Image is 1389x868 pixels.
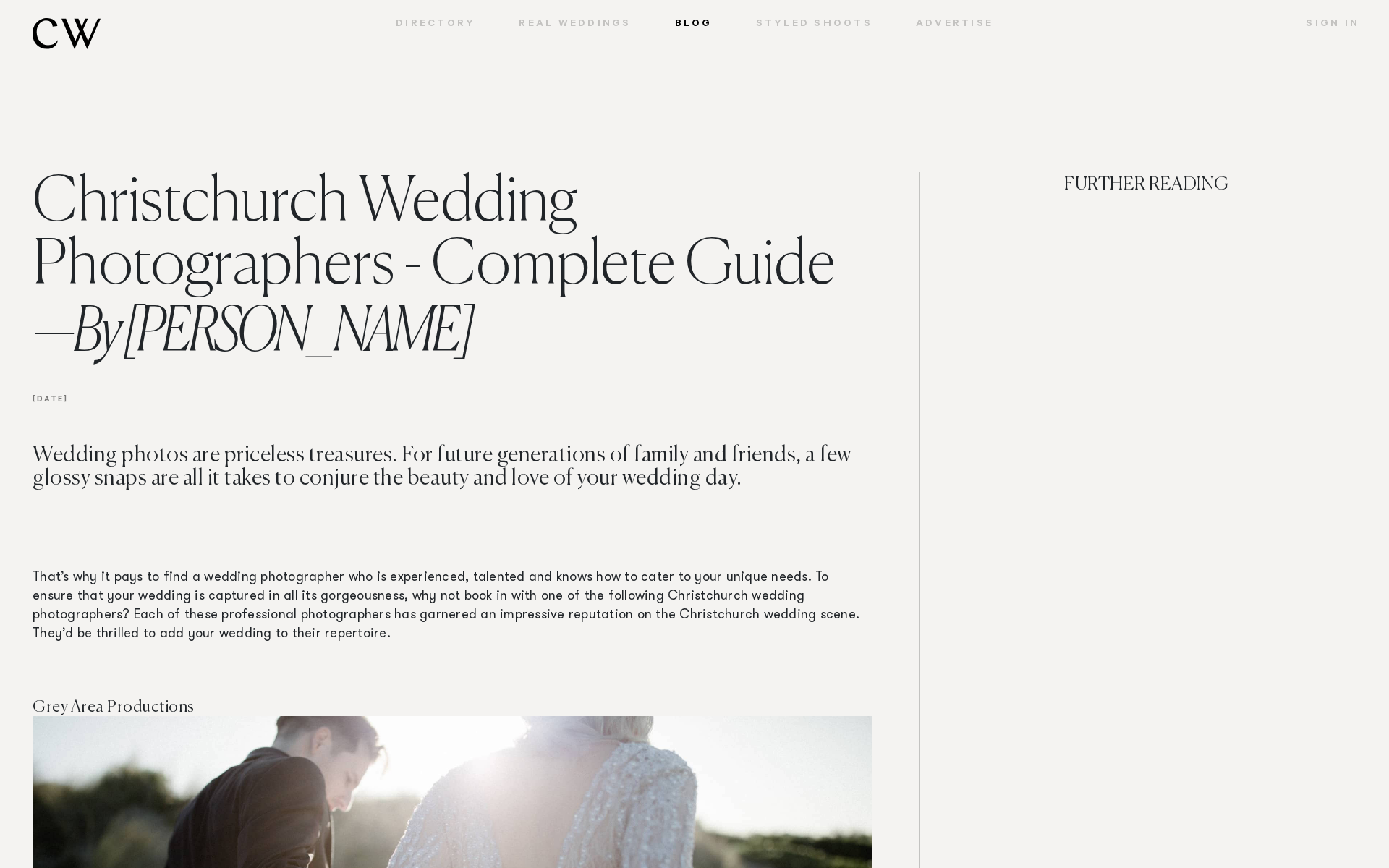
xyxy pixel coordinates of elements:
[937,172,1356,248] h4: FURTHER READING
[33,370,872,444] h6: [DATE]
[894,18,1015,31] a: Advertise
[653,18,734,31] a: Blog
[33,444,872,569] h3: Wedding photos are priceless treasures. For future generations of family and friends, a few gloss...
[33,18,101,49] img: monogram.svg
[1284,18,1359,31] a: Sign In
[374,18,497,31] a: Directory
[734,18,894,31] a: Styled Shoots
[33,303,72,365] span: —
[497,18,653,31] a: Real Weddings
[33,699,872,716] h4: Grey Area Productions
[33,569,872,644] p: That’s why it pays to find a wedding photographer who is experienced, talented and knows how to c...
[33,172,872,370] h1: Christchurch Wedding Photographers - Complete Guide
[33,303,472,365] span: By [PERSON_NAME]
